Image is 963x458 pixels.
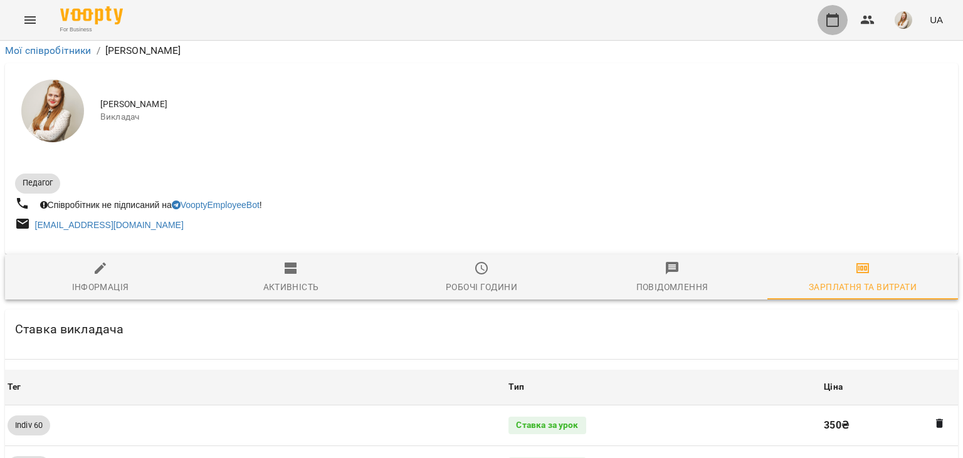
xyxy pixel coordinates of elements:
div: Повідомлення [636,279,708,294]
div: Співробітник не підписаний на ! [38,196,265,214]
h6: Ставка викладача [15,320,124,339]
span: For Business [60,26,123,34]
img: db46d55e6fdf8c79d257263fe8ff9f52.jpeg [895,11,912,29]
div: Активність [263,279,319,294]
img: Voopty Logo [60,6,123,24]
span: [PERSON_NAME] [100,98,948,111]
th: Тег [5,370,506,405]
p: [PERSON_NAME] [105,43,181,58]
div: Зарплатня та Витрати [809,279,917,294]
button: Menu [15,5,45,35]
span: Викладач [100,111,948,123]
nav: breadcrumb [5,43,958,58]
img: Адамович Вікторія [21,80,84,142]
span: Indiv 60 [8,420,50,431]
th: Тип [506,370,821,405]
div: Інформація [72,279,129,294]
a: VooptyEmployeeBot [172,200,260,210]
p: 350 ₴ [824,418,955,433]
li: / [97,43,100,58]
a: [EMAIL_ADDRESS][DOMAIN_NAME] [35,220,184,230]
span: Педагог [15,177,60,189]
button: Видалити [932,415,948,432]
a: Мої співробітники [5,44,92,56]
div: Ставка за урок [508,417,586,434]
div: Робочі години [446,279,517,294]
button: UA [925,8,948,31]
th: Ціна [821,370,958,405]
span: UA [930,13,943,26]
